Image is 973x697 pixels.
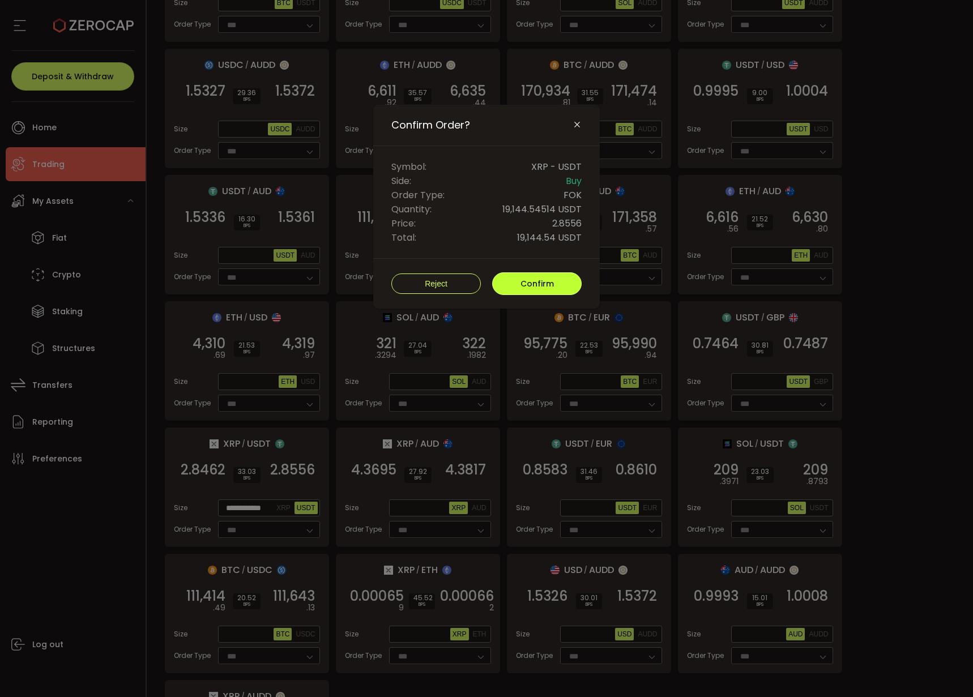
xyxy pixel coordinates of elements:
span: Order Type: [391,188,445,202]
span: FOK [564,188,582,202]
div: Confirm Order? [373,105,600,309]
span: Symbol: [391,160,426,174]
span: Reject [425,279,447,288]
button: Close [573,120,582,130]
span: Confirm Order? [391,118,470,132]
button: Confirm [492,272,582,295]
span: 19,144.54514 USDT [502,202,582,216]
span: XRP - USDT [531,160,582,174]
span: Confirm [520,278,554,289]
iframe: Chat Widget [838,575,973,697]
span: Buy [566,174,582,188]
span: Side: [391,174,411,188]
span: Price: [391,216,416,230]
span: Quantity: [391,202,432,216]
span: 2.8556 [552,216,582,230]
span: Total: [391,230,416,245]
button: Reject [391,273,481,294]
span: 19,144.54 USDT [517,230,582,245]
